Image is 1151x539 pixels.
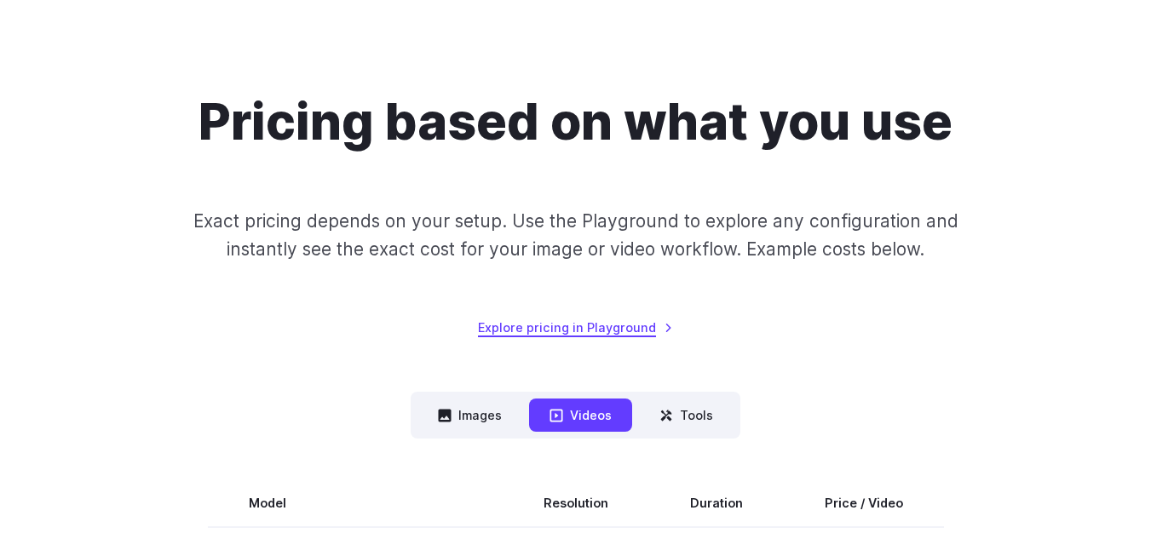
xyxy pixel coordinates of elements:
a: Explore pricing in Playground [478,318,673,337]
button: Videos [529,399,632,432]
th: Resolution [503,479,649,527]
th: Duration [649,479,784,527]
p: Exact pricing depends on your setup. Use the Playground to explore any configuration and instantl... [187,207,964,264]
th: Model [208,479,503,527]
th: Price / Video [784,479,944,527]
button: Images [417,399,522,432]
button: Tools [639,399,734,432]
h1: Pricing based on what you use [199,92,952,152]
